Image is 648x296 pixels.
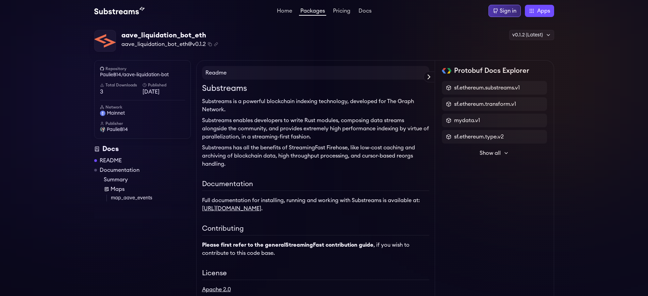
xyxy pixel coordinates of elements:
[202,224,429,235] h2: Contributing
[202,97,429,114] p: Substreams is a powerful blockchain indexing technology, developed for The Graph Network.
[202,66,429,80] h4: Readme
[104,185,191,193] a: Maps
[104,186,109,192] img: Map icon
[285,242,373,248] a: StreamingFast contribution guide
[442,68,452,73] img: Protobuf
[442,146,547,160] button: Show all
[100,126,185,133] a: PaulieB14
[202,268,429,280] h2: License
[214,42,218,46] button: Copy .spkg link to clipboard
[94,144,191,154] div: Docs
[121,40,206,48] span: aave_liquidation_bot_eth@v0.1.2
[357,8,373,15] a: Docs
[104,176,191,184] a: Summary
[202,242,373,248] strong: Please first refer to the general
[454,100,516,108] span: sf.ethereum.transform.v1
[121,31,218,40] div: aave_liquidation_bot_eth
[202,144,429,168] p: Substreams has all the benefits of StreamingFast Firehose, like low-cost caching and archiving of...
[100,71,185,78] a: PaulieB14/aave-liquidation-bot
[202,82,429,95] h1: Substreams
[202,206,261,211] a: [URL][DOMAIN_NAME]
[100,121,185,126] h6: Publisher
[208,42,212,46] button: Copy package name and version
[299,8,326,16] a: Packages
[100,111,105,116] img: mainnet
[202,287,231,292] a: Apache 2.0
[143,88,185,96] span: [DATE]
[480,149,501,157] span: Show all
[202,241,429,257] p: , if you wish to contribute to this code base.
[100,166,139,174] a: Documentation
[100,66,185,71] h6: Repository
[107,110,125,117] span: mainnet
[488,5,521,17] a: Sign in
[500,7,516,15] div: Sign in
[276,8,294,15] a: Home
[202,196,429,213] p: Full documentation for installing, running and working with Substreams is available at: .
[107,126,128,133] span: PaulieB14
[94,7,145,15] img: Substream's logo
[202,116,429,141] p: Substreams enables developers to write Rust modules, composing data streams alongside the communi...
[100,88,143,96] span: 3
[454,66,529,76] h2: Protobuf Docs Explorer
[332,8,352,15] a: Pricing
[100,127,105,132] img: User Avatar
[100,157,122,165] a: README
[111,195,191,201] a: map_aave_events
[202,179,429,191] h2: Documentation
[100,104,185,110] h6: Network
[95,30,116,51] img: Package Logo
[100,67,104,71] img: github
[454,133,504,141] span: sf.ethereum.type.v2
[537,7,550,15] span: Apps
[100,110,185,117] a: mainnet
[143,82,185,88] h6: Published
[509,30,554,40] div: v0.1.2 (Latest)
[100,82,143,88] h6: Total Downloads
[454,84,520,92] span: sf.ethereum.substreams.v1
[454,116,480,125] span: mydata.v1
